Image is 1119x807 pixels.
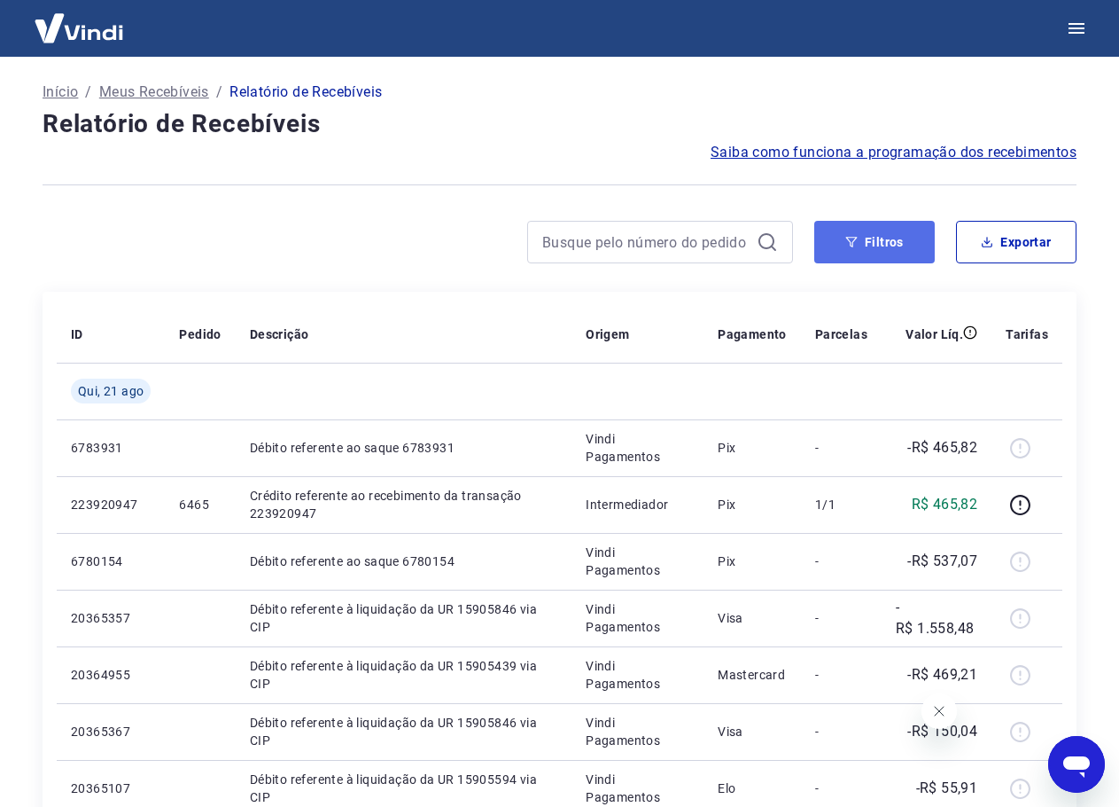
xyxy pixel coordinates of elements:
[71,552,151,570] p: 6780154
[586,430,689,466] p: Vindi Pagamentos
[99,82,209,103] a: Meus Recebíveis
[815,609,867,627] p: -
[250,657,557,693] p: Débito referente à liquidação da UR 15905439 via CIP
[956,221,1076,263] button: Exportar
[905,325,963,343] p: Valor Líq.
[71,609,151,627] p: 20365357
[250,552,557,570] p: Débito referente ao saque 6780154
[907,664,977,686] p: -R$ 469,21
[815,552,867,570] p: -
[71,666,151,684] p: 20364955
[43,82,78,103] a: Início
[896,597,977,639] p: -R$ 1.558,48
[71,496,151,513] p: 223920947
[216,82,222,103] p: /
[921,693,957,729] iframe: Fechar mensagem
[586,496,689,513] p: Intermediador
[718,496,787,513] p: Pix
[711,142,1076,163] a: Saiba como funciona a programação dos recebimentos
[71,325,83,343] p: ID
[815,666,867,684] p: -
[229,82,382,103] p: Relatório de Recebíveis
[250,771,557,806] p: Débito referente à liquidação da UR 15905594 via CIP
[21,1,136,55] img: Vindi
[912,494,978,515] p: R$ 465,82
[586,771,689,806] p: Vindi Pagamentos
[718,666,787,684] p: Mastercard
[815,496,867,513] p: 1/1
[179,325,221,343] p: Pedido
[586,714,689,749] p: Vindi Pagamentos
[250,600,557,636] p: Débito referente à liquidação da UR 15905846 via CIP
[586,600,689,636] p: Vindi Pagamentos
[250,487,557,522] p: Crédito referente ao recebimento da transação 223920947
[718,439,787,457] p: Pix
[815,439,867,457] p: -
[718,723,787,740] p: Visa
[1048,736,1105,793] iframe: Botão para abrir a janela de mensagens
[718,552,787,570] p: Pix
[250,714,557,749] p: Débito referente à liquidação da UR 15905846 via CIP
[586,325,629,343] p: Origem
[586,544,689,579] p: Vindi Pagamentos
[586,657,689,693] p: Vindi Pagamentos
[71,723,151,740] p: 20365367
[43,106,1076,142] h4: Relatório de Recebíveis
[11,12,149,27] span: Olá! Precisa de ajuda?
[250,325,309,343] p: Descrição
[814,221,935,263] button: Filtros
[71,780,151,797] p: 20365107
[815,723,867,740] p: -
[907,551,977,572] p: -R$ 537,07
[815,780,867,797] p: -
[179,496,221,513] p: 6465
[718,780,787,797] p: Elo
[250,439,557,457] p: Débito referente ao saque 6783931
[718,609,787,627] p: Visa
[542,229,750,255] input: Busque pelo número do pedido
[85,82,91,103] p: /
[71,439,151,457] p: 6783931
[815,325,867,343] p: Parcelas
[907,721,977,742] p: -R$ 150,04
[916,778,978,799] p: -R$ 55,91
[78,382,144,400] span: Qui, 21 ago
[907,437,977,458] p: -R$ 465,82
[718,325,787,343] p: Pagamento
[1006,325,1048,343] p: Tarifas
